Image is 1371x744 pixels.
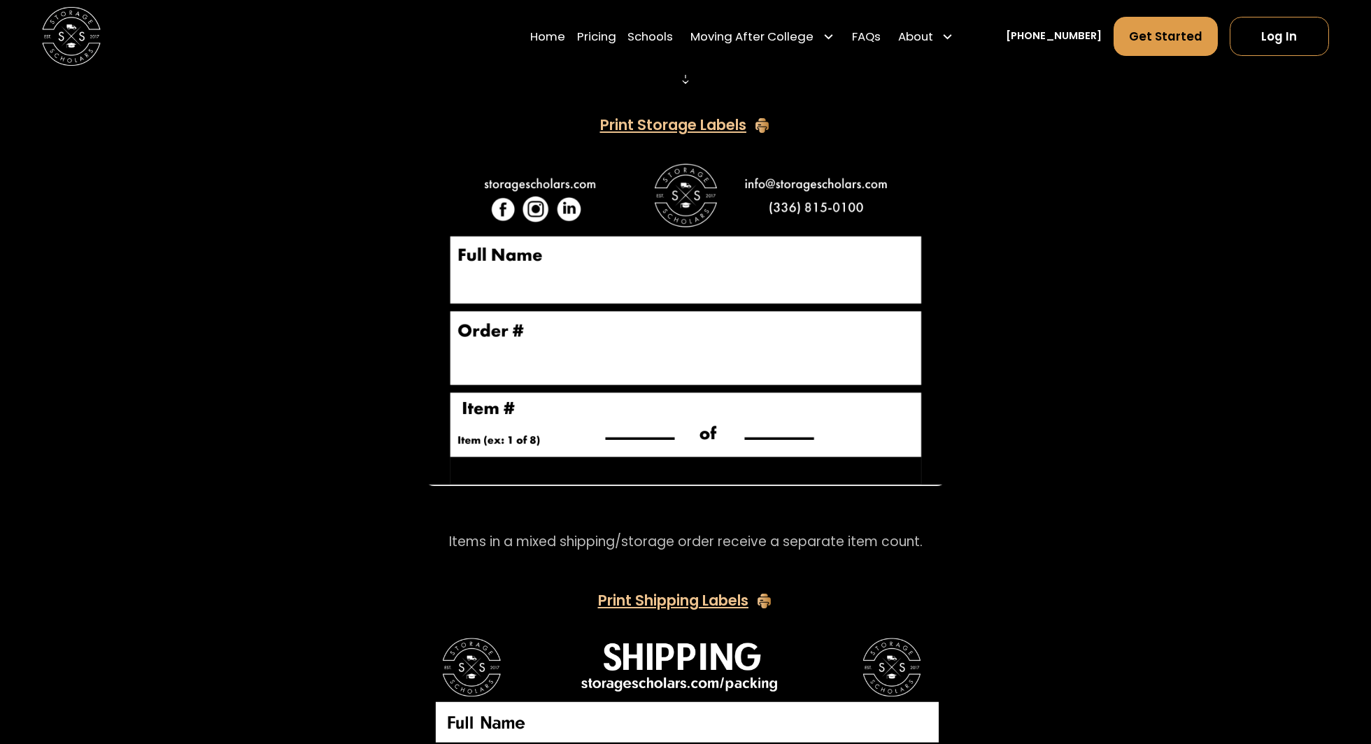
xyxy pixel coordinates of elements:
div: Print Storage Labels [600,118,746,133]
a: home [42,7,101,66]
img: Storage Scholars main logo [42,7,101,66]
a: [PHONE_NUMBER] [1006,29,1102,44]
div: About [898,28,933,45]
div: Print Shipping Labels [598,594,748,608]
a: Home [530,16,565,57]
div: Moving After College [690,28,814,45]
p: Items in a mixed shipping/storage order receive a separate item count. [449,532,923,552]
a: Print Shipping Labels [598,588,774,613]
a: Schools [627,16,673,57]
a: Log In [1230,17,1329,56]
div: About [893,16,960,57]
img: Sample order form [422,155,949,486]
div: Moving After College [685,16,840,57]
a: Get Started [1114,17,1218,56]
a: FAQs [852,16,881,57]
a: Pricing [577,16,616,57]
a: Print Storage Labels [600,113,772,138]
